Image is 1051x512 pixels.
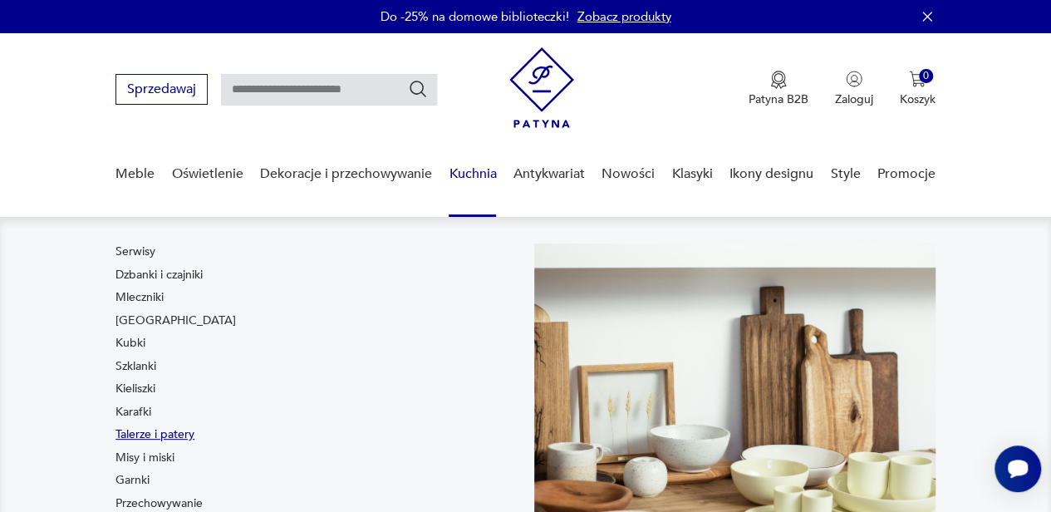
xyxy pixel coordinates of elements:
a: Serwisy [115,244,155,260]
a: Przechowywanie [115,495,203,512]
a: [GEOGRAPHIC_DATA] [115,313,236,329]
button: Sprzedawaj [115,74,208,105]
a: Garnki [115,472,150,489]
button: Patyna B2B [749,71,808,107]
a: Sprzedawaj [115,85,208,96]
iframe: Smartsupp widget button [995,446,1041,492]
a: Kubki [115,335,145,352]
a: Style [830,142,860,206]
img: Ikona medalu [770,71,787,89]
p: Koszyk [900,91,936,107]
a: Antykwariat [513,142,585,206]
a: Dekoracje i przechowywanie [260,142,432,206]
a: Zobacz produkty [577,8,671,25]
a: Karafki [115,404,151,421]
p: Do -25% na domowe biblioteczki! [381,8,569,25]
a: Ikona medaluPatyna B2B [749,71,808,107]
a: Promocje [877,142,936,206]
img: Ikonka użytkownika [846,71,862,87]
p: Zaloguj [835,91,873,107]
a: Oświetlenie [172,142,243,206]
button: Zaloguj [835,71,873,107]
a: Ikony designu [729,142,813,206]
div: 0 [919,69,933,83]
a: Mleczniki [115,289,164,306]
a: Szklanki [115,358,156,375]
a: Dzbanki i czajniki [115,267,203,283]
a: Meble [115,142,155,206]
a: Kuchnia [449,142,496,206]
a: Talerze i patery [115,426,194,443]
button: Szukaj [408,79,428,99]
button: 0Koszyk [900,71,936,107]
a: Klasyki [672,142,713,206]
p: Patyna B2B [749,91,808,107]
img: Patyna - sklep z meblami i dekoracjami vintage [509,47,574,128]
a: Nowości [602,142,655,206]
a: Misy i miski [115,450,174,466]
a: Kieliszki [115,381,155,397]
img: Ikona koszyka [909,71,926,87]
